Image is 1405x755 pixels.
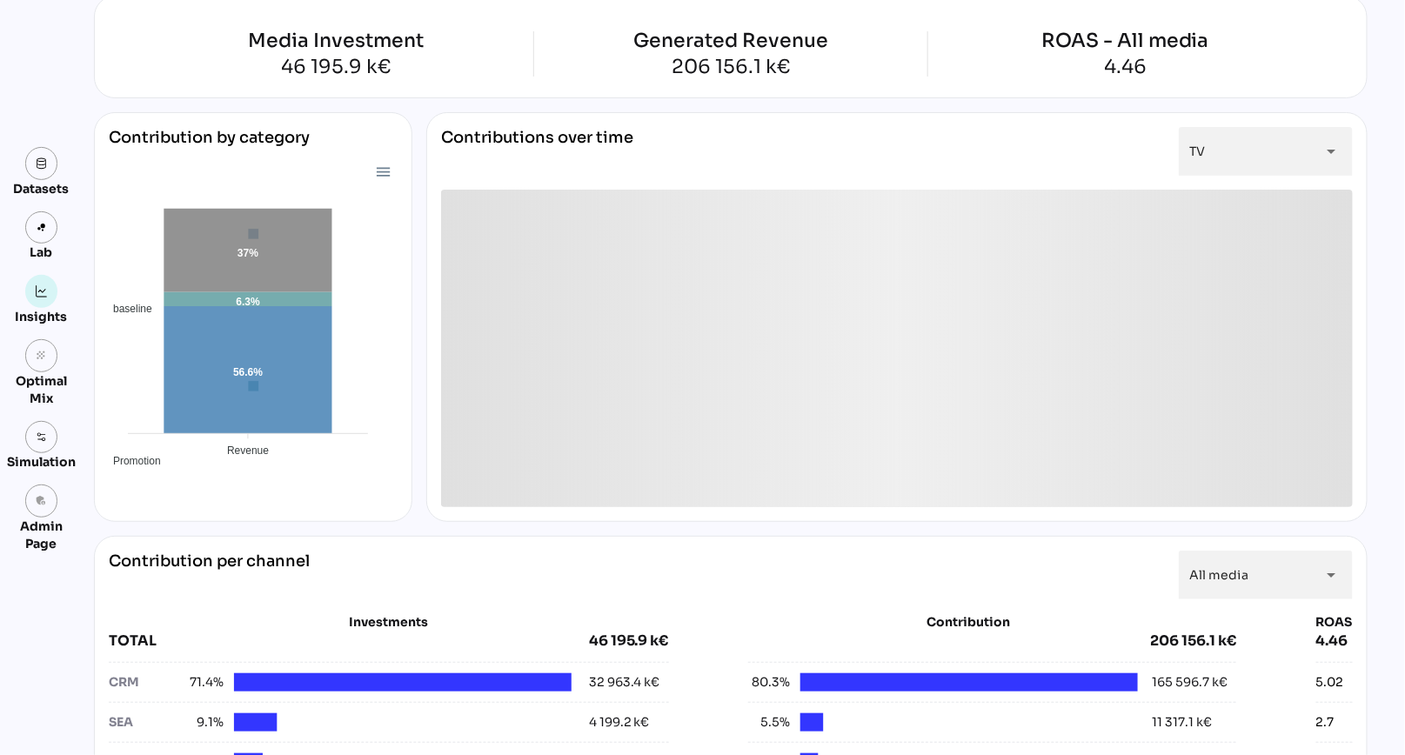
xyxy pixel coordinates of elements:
[109,127,398,162] div: Contribution by category
[109,713,182,732] div: SEA
[748,713,790,732] span: 5.5%
[589,631,669,651] div: 46 195.9 k€
[7,372,76,407] div: Optimal Mix
[139,57,532,77] div: 46 195.9 k€
[109,613,669,631] div: Investments
[1152,673,1228,692] div: 165 596.7 k€
[100,303,152,315] span: baseline
[36,495,48,507] i: admin_panel_settings
[441,127,633,176] div: Contributions over time
[36,431,48,444] img: settings.svg
[227,445,269,458] tspan: Revenue
[109,631,589,651] div: TOTAL
[182,713,224,732] span: 9.1%
[1041,57,1209,77] div: 4.46
[792,613,1145,631] div: Contribution
[139,31,532,50] div: Media Investment
[7,453,76,471] div: Simulation
[633,31,828,50] div: Generated Revenue
[36,285,48,297] img: graph.svg
[36,222,48,234] img: lab.svg
[1189,144,1205,159] span: TV
[16,308,68,325] div: Insights
[182,673,224,692] span: 71.4%
[14,180,70,197] div: Datasets
[1150,631,1236,651] div: 206 156.1 k€
[748,673,790,692] span: 80.3%
[1321,141,1342,162] i: arrow_drop_down
[375,164,390,178] div: Menu
[1316,673,1344,692] div: 5.02
[7,518,76,552] div: Admin Page
[1316,713,1335,732] div: 2.7
[589,713,650,732] div: 4 199.2 k€
[100,455,161,467] span: Promotion
[23,244,61,261] div: Lab
[589,673,660,692] div: 32 963.4 k€
[109,673,182,692] div: CRM
[1152,713,1212,732] div: 11 317.1 k€
[633,57,828,77] div: 206 156.1 k€
[36,350,48,362] i: grain
[1041,31,1209,50] div: ROAS - All media
[109,551,310,599] div: Contribution per channel
[36,157,48,170] img: data.svg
